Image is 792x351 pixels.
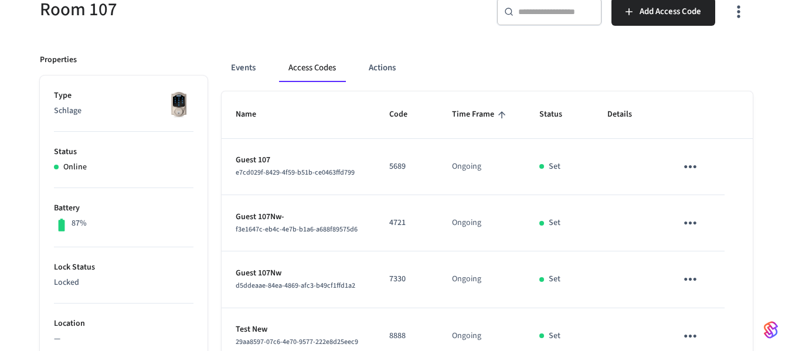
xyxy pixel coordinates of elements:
[607,105,647,124] span: Details
[539,105,577,124] span: Status
[222,54,265,82] button: Events
[359,54,405,82] button: Actions
[389,330,424,342] p: 8888
[389,273,424,285] p: 7330
[236,154,361,166] p: Guest 107
[549,217,560,229] p: Set
[438,139,525,195] td: Ongoing
[54,90,193,102] p: Type
[54,202,193,214] p: Battery
[279,54,345,82] button: Access Codes
[389,105,423,124] span: Code
[438,195,525,251] td: Ongoing
[54,146,193,158] p: Status
[54,261,193,274] p: Lock Status
[54,105,193,117] p: Schlage
[452,105,509,124] span: Time Frame
[389,217,424,229] p: 4721
[63,161,87,173] p: Online
[764,321,778,339] img: SeamLogoGradient.69752ec5.svg
[236,105,271,124] span: Name
[72,217,87,230] p: 87%
[236,281,355,291] span: d5ddeaae-84ea-4869-afc3-b49cf1ffd1a2
[640,4,701,19] span: Add Access Code
[389,161,424,173] p: 5689
[236,323,361,336] p: Test New
[236,267,361,280] p: Guest 107Nw
[236,337,358,347] span: 29aa8597-07c6-4e70-9577-222e8d25eec9
[222,54,753,82] div: ant example
[54,333,193,345] p: —
[164,90,193,119] img: Schlage Sense Smart Deadbolt with Camelot Trim, Front
[40,54,77,66] p: Properties
[54,277,193,289] p: Locked
[54,318,193,330] p: Location
[438,251,525,308] td: Ongoing
[236,211,361,223] p: Guest 107Nw-
[549,330,560,342] p: Set
[549,161,560,173] p: Set
[549,273,560,285] p: Set
[236,224,358,234] span: f3e1647c-eb4c-4e7b-b1a6-a688f89575d6
[236,168,355,178] span: e7cd029f-8429-4f59-b51b-ce0463ffd799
